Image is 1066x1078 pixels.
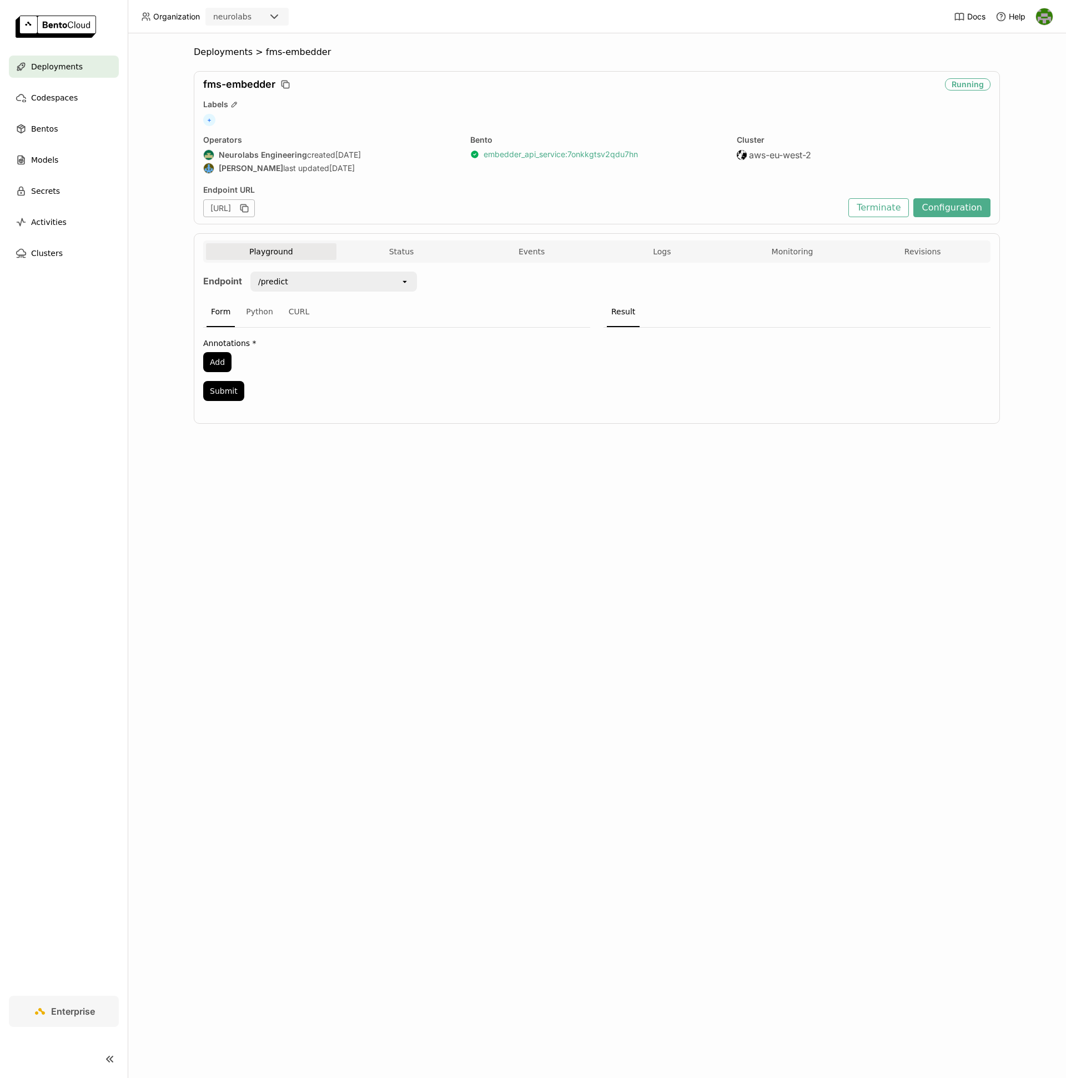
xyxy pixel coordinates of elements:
[1009,12,1025,22] span: Help
[9,118,119,140] a: Bentos
[470,135,724,145] div: Bento
[31,122,58,136] span: Bentos
[400,277,409,286] svg: open
[954,11,985,22] a: Docs
[466,243,597,260] button: Events
[9,211,119,233] a: Activities
[219,150,307,160] strong: Neurolabs Engineering
[31,247,63,260] span: Clusters
[9,996,119,1027] a: Enterprise
[207,297,235,327] div: Form
[203,275,242,287] strong: Endpoint
[749,149,811,161] span: aws-eu-west-2
[335,150,361,160] span: [DATE]
[607,297,640,327] div: Result
[329,163,355,173] span: [DATE]
[203,163,457,174] div: last updated
[258,276,288,287] div: /predict
[204,150,214,160] img: Neurolabs Engineering
[737,135,990,145] div: Cluster
[9,149,119,171] a: Models
[213,11,252,22] div: neurolabs
[9,56,119,78] a: Deployments
[203,199,255,217] div: [URL]
[945,78,990,91] div: Running
[9,180,119,202] a: Secrets
[194,47,253,58] span: Deployments
[336,243,467,260] button: Status
[848,198,909,217] button: Terminate
[51,1006,95,1017] span: Enterprise
[203,381,244,401] button: Submit
[203,352,232,372] button: Add
[31,91,78,104] span: Codespaces
[284,297,314,327] div: CURL
[727,243,858,260] button: Monitoring
[206,243,336,260] button: Playground
[203,114,215,126] span: +
[9,87,119,109] a: Codespaces
[219,163,283,173] strong: [PERSON_NAME]
[1036,8,1053,25] img: Toby Thomas
[203,339,590,348] label: Annotations *
[995,11,1025,22] div: Help
[289,276,290,287] input: Selected /predict.
[31,153,58,167] span: Models
[967,12,985,22] span: Docs
[253,47,266,58] span: >
[484,149,638,159] a: embedder_api_service:7onkkgtsv2qdu7hn
[31,215,67,229] span: Activities
[253,12,254,23] input: Selected neurolabs.
[31,184,60,198] span: Secrets
[203,78,275,91] span: fms-embedder
[242,297,278,327] div: Python
[203,149,457,161] div: created
[153,12,200,22] span: Organization
[203,185,843,195] div: Endpoint URL
[16,16,96,38] img: logo
[913,198,990,217] button: Configuration
[203,99,990,109] div: Labels
[194,47,1000,58] nav: Breadcrumbs navigation
[266,47,331,58] span: fms-embedder
[653,247,671,257] span: Logs
[857,243,988,260] button: Revisions
[204,163,214,173] img: Flaviu Sămărghițan
[203,135,457,145] div: Operators
[31,60,83,73] span: Deployments
[9,242,119,264] a: Clusters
